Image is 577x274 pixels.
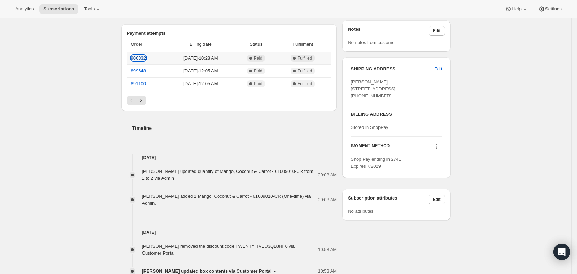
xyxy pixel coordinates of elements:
[254,55,262,61] span: Paid
[512,6,521,12] span: Help
[298,55,312,61] span: Fulfilled
[318,196,337,203] span: 09:08 AM
[545,6,562,12] span: Settings
[351,111,442,118] h3: BILLING ADDRESS
[429,195,445,204] button: Edit
[131,68,146,73] a: 899648
[121,154,337,161] h4: [DATE]
[167,68,234,74] span: [DATE] · 12:05 AM
[351,65,434,72] h3: SHIPPING ADDRESS
[131,81,146,86] a: 891100
[142,169,313,181] span: [PERSON_NAME] updated quantity of Mango, Coconut & Carrot - 61609010-CR from 1 to 2 via Admin
[351,143,390,152] h3: PAYMENT METHOD
[351,157,401,169] span: Shop Pay ending in 2741 Expires 7/2029
[351,79,395,98] span: [PERSON_NAME] [STREET_ADDRESS] [PHONE_NUMBER]
[429,26,445,36] button: Edit
[348,40,396,45] span: No notes from customer
[167,41,234,48] span: Billing date
[132,125,337,132] h2: Timeline
[39,4,78,14] button: Subscriptions
[318,171,337,178] span: 09:08 AM
[15,6,34,12] span: Analytics
[136,96,146,105] button: Next
[298,81,312,87] span: Fulfilled
[534,4,566,14] button: Settings
[80,4,106,14] button: Tools
[254,68,262,74] span: Paid
[142,244,295,256] span: [PERSON_NAME] removed the discount code TWENTYFIVEU3QBJHF6 via Customer Portal.
[434,65,442,72] span: Edit
[127,96,332,105] nav: Pagination
[121,229,337,236] h4: [DATE]
[238,41,274,48] span: Status
[167,80,234,87] span: [DATE] · 12:05 AM
[351,125,388,130] span: Stored in ShopPay
[84,6,95,12] span: Tools
[167,55,234,62] span: [DATE] · 10:28 AM
[348,209,374,214] span: No attributes
[298,68,312,74] span: Fulfilled
[501,4,532,14] button: Help
[142,194,311,206] span: [PERSON_NAME] added 1 Mango, Coconut & Carrot - 61609010-CR (One-time) via Admin.
[348,195,429,204] h3: Subscription attributes
[43,6,74,12] span: Subscriptions
[430,63,446,74] button: Edit
[433,28,441,34] span: Edit
[318,246,337,253] span: 10:53 AM
[11,4,38,14] button: Analytics
[127,30,332,37] h2: Payment attempts
[348,26,429,36] h3: Notes
[553,244,570,260] div: Open Intercom Messenger
[127,37,166,52] th: Order
[433,197,441,202] span: Edit
[131,55,146,61] a: 906332
[254,81,262,87] span: Paid
[278,41,327,48] span: Fulfillment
